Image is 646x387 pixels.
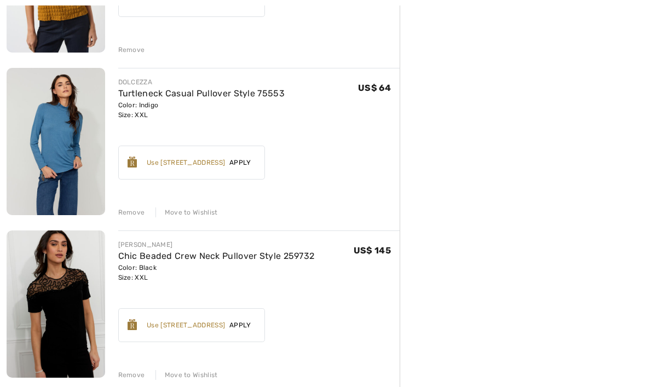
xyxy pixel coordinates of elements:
span: US$ 64 [358,83,391,93]
span: Apply [225,320,256,330]
div: Move to Wishlist [155,207,218,217]
div: Color: Indigo Size: XXL [118,100,285,120]
a: Chic Beaded Crew Neck Pullover Style 259732 [118,251,315,261]
a: Turtleneck Casual Pullover Style 75553 [118,88,285,99]
img: Reward-Logo.svg [128,319,137,330]
span: Apply [225,158,256,167]
div: [PERSON_NAME] [118,240,315,250]
div: Use [STREET_ADDRESS] [147,320,225,330]
img: Chic Beaded Crew Neck Pullover Style 259732 [7,230,105,378]
div: Move to Wishlist [155,370,218,380]
img: Turtleneck Casual Pullover Style 75553 [7,68,105,215]
span: US$ 145 [354,245,391,256]
div: Remove [118,45,145,55]
div: Use [STREET_ADDRESS] [147,158,225,167]
div: Color: Black Size: XXL [118,263,315,282]
div: Remove [118,370,145,380]
div: DOLCEZZA [118,77,285,87]
div: Remove [118,207,145,217]
img: Reward-Logo.svg [128,157,137,167]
